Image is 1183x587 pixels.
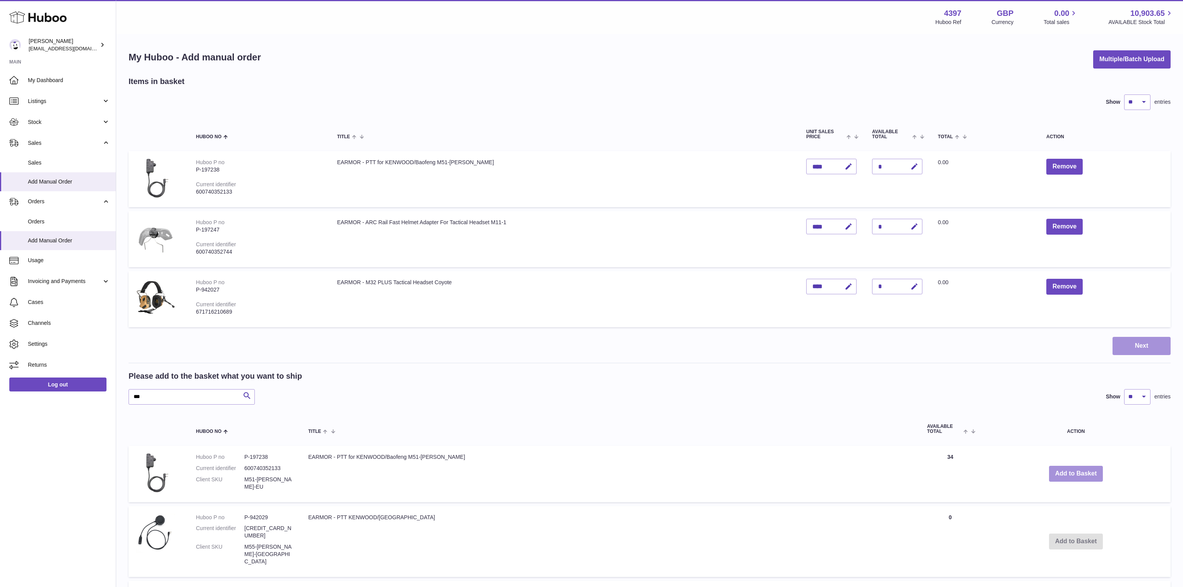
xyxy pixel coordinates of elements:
[244,525,293,539] dd: [CREDIT_CARD_NUMBER]
[136,279,175,318] img: EARMOR - M32 PLUS Tactical Headset Coyote
[129,51,261,64] h1: My Huboo - Add manual order
[938,279,948,285] span: 0.00
[196,543,244,565] dt: Client SKU
[1044,8,1078,26] a: 0.00 Total sales
[129,76,185,87] h2: Items in basket
[329,151,798,207] td: EARMOR - PTT for KENWOOD/Baofeng M51-[PERSON_NAME]
[997,8,1013,19] strong: GBP
[196,166,321,173] div: P-197238
[196,465,244,472] dt: Current identifier
[196,301,236,307] div: Current identifier
[992,19,1014,26] div: Currency
[9,39,21,51] img: drumnnbass@gmail.com
[28,319,110,327] span: Channels
[1154,393,1171,400] span: entries
[196,219,225,225] div: Huboo P no
[337,134,350,139] span: Title
[872,129,910,139] span: AVAILABLE Total
[1106,98,1120,106] label: Show
[136,453,175,492] img: EARMOR - PTT for KENWOOD/Baofeng M51-KEN
[919,446,981,502] td: 34
[28,299,110,306] span: Cases
[28,278,102,285] span: Invoicing and Payments
[28,98,102,105] span: Listings
[1046,279,1083,295] button: Remove
[196,308,321,316] div: 671716210689
[28,198,102,205] span: Orders
[300,446,919,502] td: EARMOR - PTT for KENWOOD/Baofeng M51-[PERSON_NAME]
[938,219,948,225] span: 0.00
[936,19,962,26] div: Huboo Ref
[129,371,302,381] h2: Please add to the basket what you want to ship
[136,514,175,553] img: EARMOR - PTT KENWOOD/BAOFENG
[196,134,221,139] span: Huboo no
[28,257,110,264] span: Usage
[927,424,962,434] span: AVAILABLE Total
[1049,466,1103,482] button: Add to Basket
[136,159,175,197] img: EARMOR - PTT for KENWOOD/Baofeng M51-KEN
[244,476,293,491] dd: M51-[PERSON_NAME]-EU
[29,38,98,52] div: [PERSON_NAME]
[29,45,114,51] span: [EMAIL_ADDRESS][DOMAIN_NAME]
[196,525,244,539] dt: Current identifier
[1046,159,1083,175] button: Remove
[136,219,175,257] img: EARMOR - ARC Rail Fast Helmet Adapter For Tactical Headset M11-1
[244,514,293,521] dd: P-942029
[196,514,244,521] dt: Huboo P no
[308,429,321,434] span: Title
[329,271,798,327] td: EARMOR - M32 PLUS Tactical Headset Coyote
[196,159,225,165] div: Huboo P no
[196,226,321,233] div: P-197247
[1046,134,1163,139] div: Action
[1093,50,1171,69] button: Multiple/Batch Upload
[28,118,102,126] span: Stock
[28,237,110,244] span: Add Manual Order
[1154,98,1171,106] span: entries
[944,8,962,19] strong: 4397
[196,188,321,196] div: 600740352133
[28,178,110,185] span: Add Manual Order
[9,378,106,391] a: Log out
[329,211,798,267] td: EARMOR - ARC Rail Fast Helmet Adapter For Tactical Headset M11-1
[1044,19,1078,26] span: Total sales
[938,159,948,165] span: 0.00
[244,543,293,565] dd: M55-[PERSON_NAME]-[GEOGRAPHIC_DATA]
[300,506,919,577] td: EARMOR - PTT KENWOOD/[GEOGRAPHIC_DATA]
[1054,8,1070,19] span: 0.00
[938,134,953,139] span: Total
[28,218,110,225] span: Orders
[196,453,244,461] dt: Huboo P no
[28,361,110,369] span: Returns
[981,416,1171,442] th: Action
[1113,337,1171,355] button: Next
[244,453,293,461] dd: P-197238
[806,129,845,139] span: Unit Sales Price
[1108,8,1174,26] a: 10,903.65 AVAILABLE Stock Total
[196,429,221,434] span: Huboo no
[28,77,110,84] span: My Dashboard
[1106,393,1120,400] label: Show
[196,248,321,256] div: 600740352744
[919,506,981,577] td: 0
[244,465,293,472] dd: 600740352133
[28,139,102,147] span: Sales
[1046,219,1083,235] button: Remove
[28,340,110,348] span: Settings
[1130,8,1165,19] span: 10,903.65
[28,159,110,166] span: Sales
[196,241,236,247] div: Current identifier
[196,286,321,293] div: P-942027
[196,476,244,491] dt: Client SKU
[196,279,225,285] div: Huboo P no
[196,181,236,187] div: Current identifier
[1108,19,1174,26] span: AVAILABLE Stock Total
